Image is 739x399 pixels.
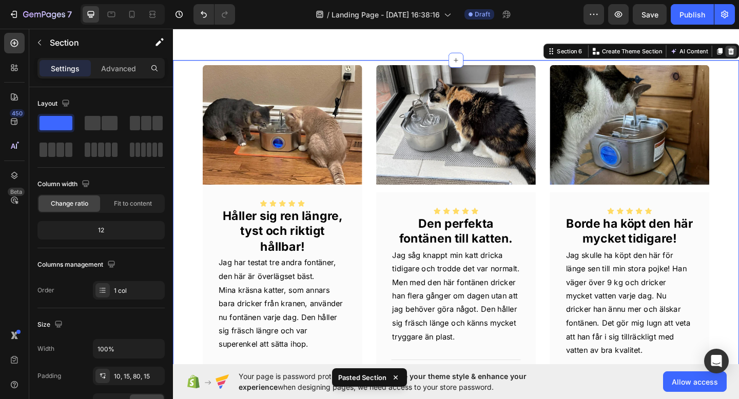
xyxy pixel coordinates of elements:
[679,9,705,20] div: Publish
[37,318,65,332] div: Size
[410,41,584,171] img: gempages_571126119672054656-a7940bb9-1f42-4cc8-94e5-687668d716f5.webp
[704,349,729,373] div: Open Intercom Messenger
[633,4,667,25] button: Save
[37,371,61,381] div: Padding
[37,177,92,191] div: Column width
[475,10,490,19] span: Draft
[51,63,80,74] p: Settings
[4,4,76,25] button: 7
[37,258,118,272] div: Columns management
[466,22,532,31] p: Create Theme Section
[173,27,739,365] iframe: Design area
[37,344,54,353] div: Width
[51,199,88,208] span: Change ratio
[427,241,566,358] p: Jag skulle ha köpt den här för länge sen till min stora pojke! Han väger över 9 kg och dricker my...
[672,376,718,387] span: Allow access
[221,41,395,171] img: gempages_571126119672054656-faedb3c6-2652-45be-846e-c5a78b888791.webp
[37,97,72,111] div: Layout
[93,340,164,358] input: Auto
[40,223,163,237] div: 12
[641,10,658,19] span: Save
[114,372,162,381] div: 10, 15, 80, 15
[238,204,378,240] h2: Den perfekta fontänen till katten.
[671,4,714,25] button: Publish
[50,36,134,49] p: Section
[37,286,54,295] div: Order
[332,9,440,20] span: Landing Page - [DATE] 16:38:16
[327,9,329,20] span: /
[114,286,162,295] div: 1 col
[10,109,25,117] div: 450
[239,371,567,392] span: Your page is password protected. To when designing pages, we need access to your store password.
[239,241,377,344] p: Jag såg knappt min katt dricka tidigare och trodde det var normalt. Men med den här fontänen dric...
[539,20,584,32] button: AI Content
[50,249,188,352] p: Jag har testat tre andra fontäner, den här är överlägset bäst. Mina kräsna katter, som annars bar...
[114,199,152,208] span: Fit to content
[67,8,72,21] p: 7
[416,22,448,31] div: Section 6
[426,204,567,240] h2: Borde ha köpt den här mycket tidigare!
[663,371,727,392] button: Allow access
[193,4,235,25] div: Undo/Redo
[8,188,25,196] div: Beta
[101,63,136,74] p: Advanced
[338,372,386,383] p: Pasted Section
